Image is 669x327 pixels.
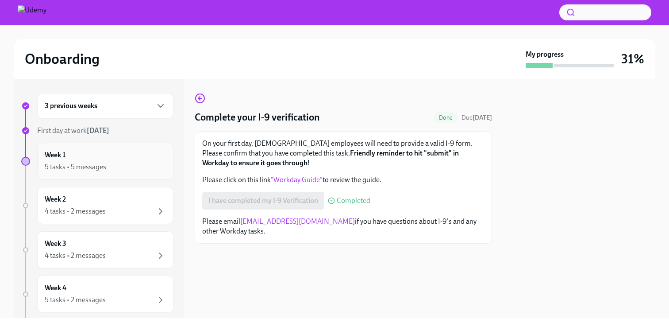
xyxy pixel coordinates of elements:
[45,206,106,216] div: 4 tasks • 2 messages
[434,114,458,121] span: Done
[37,93,173,119] div: 3 previous weeks
[37,126,109,135] span: First day at work
[621,51,644,67] h3: 31%
[18,5,46,19] img: Udemy
[21,231,173,269] a: Week 34 tasks • 2 messages
[45,295,106,305] div: 5 tasks • 2 messages
[45,162,106,172] div: 5 tasks • 5 messages
[461,114,492,121] span: Due
[526,50,564,59] strong: My progress
[195,111,320,124] h4: Complete your I-9 verification
[45,195,66,204] h6: Week 2
[25,50,100,68] h2: Onboarding
[21,187,173,224] a: Week 24 tasks • 2 messages
[202,139,484,168] p: On your first day, [DEMOGRAPHIC_DATA] employees will need to provide a valid I-9 form. Please con...
[87,126,109,135] strong: [DATE]
[473,114,492,121] strong: [DATE]
[202,175,484,185] p: Please click on this link to review the guide.
[461,113,492,122] span: August 13th, 2025 11:00
[21,126,173,136] a: First day at work[DATE]
[45,251,106,261] div: 4 tasks • 2 messages
[45,239,66,249] h6: Week 3
[21,143,173,180] a: Week 15 tasks • 5 messages
[337,197,370,204] span: Completed
[45,150,65,160] h6: Week 1
[45,283,66,293] h6: Week 4
[45,101,97,111] h6: 3 previous weeks
[202,217,484,236] p: Please email if you have questions about I-9's and any other Workday tasks.
[271,175,323,184] a: "Workday Guide"
[240,217,355,226] a: [EMAIL_ADDRESS][DOMAIN_NAME]
[21,276,173,313] a: Week 45 tasks • 2 messages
